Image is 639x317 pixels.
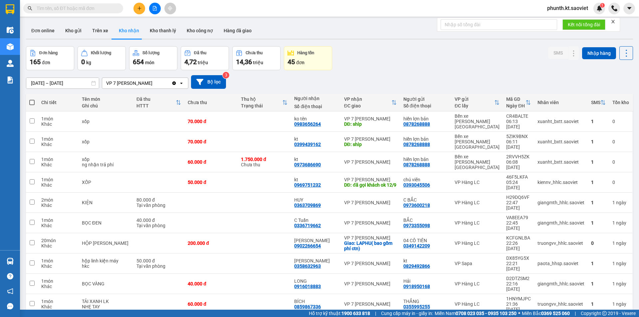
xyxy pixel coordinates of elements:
[612,240,629,246] div: 1
[294,299,337,304] div: BÍCH
[238,94,291,111] th: Toggle SortBy
[294,284,321,289] div: 0916018883
[575,310,576,317] span: |
[7,43,14,50] img: warehouse-icon
[41,218,75,223] div: 1 món
[506,113,531,119] div: CR4BALTE
[626,5,632,11] span: caret-down
[136,218,181,223] div: 40.000 đ
[82,103,130,108] div: Ghi chú
[82,139,130,144] div: xốp
[503,94,534,111] th: Toggle SortBy
[41,299,75,304] div: 1 món
[344,96,391,102] div: VP nhận
[41,162,75,167] div: Khác
[152,6,157,11] span: file-add
[403,197,448,203] div: C BẮC
[537,220,584,226] div: giangmth_hhlc.saoviet
[198,60,208,65] span: triệu
[441,19,557,30] input: Nhập số tổng đài
[403,223,430,228] div: 0973355098
[601,3,603,8] span: 1
[294,157,337,162] div: kt
[164,3,176,14] button: aim
[435,310,517,317] span: Miền Nam
[455,113,500,129] div: Bến xe [PERSON_NAME] [GEOGRAPHIC_DATA]
[7,258,14,265] img: warehouse-icon
[41,116,75,121] div: 1 món
[144,23,181,39] button: Kho thanh lý
[181,46,229,70] button: Đã thu4,72 triệu
[344,103,391,108] div: ĐC giao
[616,200,626,205] span: ngày
[455,134,500,150] div: Bến xe [PERSON_NAME] [GEOGRAPHIC_DATA]
[41,182,75,188] div: Khác
[344,182,397,188] div: DĐ: đã gọi khách ok 12/9
[506,276,531,281] div: D2DTZSM2
[82,180,130,185] div: XỐP
[82,240,130,246] div: HỘP THANH CUA
[506,235,531,240] div: KCFGNLBA
[522,310,570,317] span: Miền Bắc
[537,119,584,124] div: xuanht_bxtt.saoviet
[296,60,305,65] span: đơn
[60,23,87,39] button: Kho gửi
[241,157,288,162] div: 1.750.000 đ
[218,23,257,39] button: Hàng đã giao
[506,96,526,102] div: Mã GD
[582,47,616,59] button: Nhập hàng
[309,310,370,317] span: Hỗ trợ kỹ thuật:
[294,177,337,182] div: kt
[184,58,197,66] span: 4,72
[455,180,500,185] div: VP Hàng LC
[537,261,584,266] div: paota_hhsp.saoviet
[518,312,520,315] span: ⚪️
[6,4,14,14] img: logo-vxr
[506,220,531,231] div: 22:45 [DATE]
[188,139,234,144] div: 70.000 đ
[403,304,430,309] div: 0355995255
[506,215,531,220] div: VA8EEA79
[403,218,448,223] div: BẮC
[455,103,494,108] div: ĐC lấy
[136,203,181,208] div: Tại văn phòng
[591,240,606,246] div: 0
[537,240,584,246] div: truongvv_hhlc.saoviet
[297,51,314,55] div: Hàng tồn
[181,23,218,39] button: Kho công nợ
[506,159,531,170] div: 06:08 [DATE]
[506,139,531,150] div: 06:11 [DATE]
[236,58,252,66] span: 14,36
[7,273,13,279] span: question-circle
[191,75,226,89] button: Bộ lọc
[403,258,448,263] div: kt
[455,154,500,170] div: Bến xe [PERSON_NAME] [GEOGRAPHIC_DATA]
[611,5,617,11] img: phone-icon
[188,119,234,124] div: 70.000 đ
[612,301,629,307] div: 1
[41,121,75,127] div: Khác
[41,197,75,203] div: 2 món
[591,159,606,165] div: 1
[41,243,75,248] div: Khác
[506,261,531,271] div: 22:21 [DATE]
[537,159,584,165] div: xuanht_bxtt.saoviet
[136,103,176,108] div: HTTT
[241,103,282,108] div: Trạng thái
[591,261,606,266] div: 1
[455,301,500,307] div: VP Hàng LC
[403,284,430,289] div: 0918950168
[506,134,531,139] div: 5ZIK9BNX
[241,96,282,102] div: Thu hộ
[294,243,321,248] div: 0902266654
[344,240,397,251] div: Giao: LAPHU( bao gồm phí ctn)
[451,94,503,111] th: Toggle SortBy
[294,263,321,269] div: 0358632963
[403,157,448,162] div: hiền lợn bản
[548,47,568,59] button: SMS
[168,6,172,11] span: aim
[596,5,602,11] img: icon-new-feature
[506,200,531,211] div: 22:47 [DATE]
[537,301,584,307] div: truongvv_hhlc.saoviet
[133,94,184,111] th: Toggle SortBy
